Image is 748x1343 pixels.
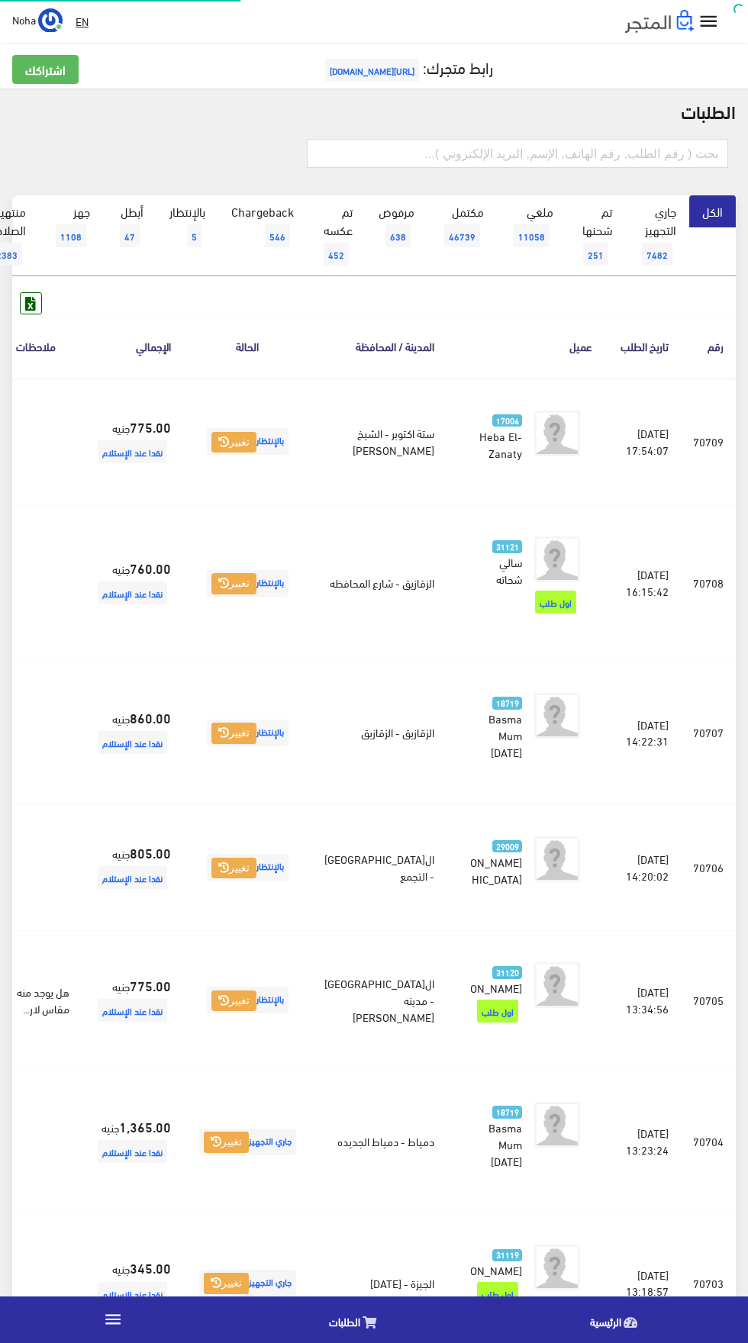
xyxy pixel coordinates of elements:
[681,804,736,930] td: 70706
[471,962,522,996] a: 31120 [PERSON_NAME]
[583,243,608,266] span: 251
[534,962,580,1008] img: avatar.png
[514,224,550,247] span: 11058
[12,101,736,121] h2: الطلبات
[39,195,103,258] a: جهز1108
[492,966,522,979] span: 31120
[82,504,183,661] td: جنيه
[312,504,447,661] td: الزقازيق - شارع المحافظه
[492,1106,522,1119] span: 18719
[98,731,167,754] span: نقدا عند الإستلام
[535,591,576,614] span: اول طلب
[98,999,167,1022] span: نقدا عند الإستلام
[12,10,36,29] span: Noha
[156,195,218,258] a: بالإنتظار5
[312,378,447,505] td: ستة اكتوبر - الشيخ [PERSON_NAME]
[492,697,522,710] span: 18719
[440,977,522,998] span: [PERSON_NAME]
[366,195,427,258] a: مرفوض638
[689,195,736,227] a: الكل
[605,930,681,1070] td: [DATE] 13:34:56
[605,314,681,378] th: تاريخ الطلب
[642,243,672,266] span: 7482
[471,1102,522,1169] a: 18719 Basma Mum [DATE]
[312,314,447,378] th: المدينة / المحافظة
[625,195,689,276] a: جاري التجهيز7482
[204,1132,249,1153] button: تغيير
[103,1309,123,1329] i: 
[204,1273,249,1294] button: تغيير
[477,1000,518,1023] span: اول طلب
[207,570,289,597] span: بالإنتظار
[444,224,480,247] span: 46739
[211,723,256,744] button: تغيير
[681,314,736,378] th: رقم
[82,804,183,930] td: جنيه
[82,378,183,505] td: جنيه
[496,551,522,589] span: سالي شحاته
[447,314,605,378] th: عميل
[492,540,522,553] span: 31121
[312,1071,447,1213] td: دمياط - دمياط الجديده
[199,1129,296,1155] span: جاري التجهيز
[492,1249,522,1262] span: 31119
[471,411,522,461] a: 17006 Heba El- Zanaty
[479,425,522,463] span: Heba El- Zanaty
[681,930,736,1070] td: 70705
[12,8,63,32] a: ... Noha
[605,662,681,804] td: [DATE] 14:22:31
[98,1140,167,1163] span: نقدا عند الإستلام
[12,55,79,84] a: اشتراكك
[605,804,681,930] td: [DATE] 14:20:02
[82,1071,183,1213] td: جنيه
[681,662,736,804] td: 70707
[211,990,256,1012] button: تغيير
[534,411,580,456] img: avatar.png
[325,59,419,82] span: [URL][DOMAIN_NAME]
[130,975,171,995] strong: 775.00
[492,414,522,427] span: 17006
[199,1270,296,1296] span: جاري التجهيز
[183,314,312,378] th: الحالة
[681,1071,736,1213] td: 70704
[130,707,171,727] strong: 860.00
[698,11,720,33] i: 
[321,53,493,81] a: رابط متجرك:[URL][DOMAIN_NAME]
[312,662,447,804] td: الزقازيق - الزقازيق
[492,840,522,853] span: 29009
[385,224,411,247] span: 638
[497,195,566,258] a: ملغي11058
[312,930,447,1070] td: ال[GEOGRAPHIC_DATA] - مدينه [PERSON_NAME]
[207,720,289,746] span: بالإنتظار
[605,378,681,505] td: [DATE] 17:54:07
[56,224,86,247] span: 1108
[226,1300,487,1339] a: الطلبات
[211,858,256,879] button: تغيير
[82,314,183,378] th: اﻹجمالي
[427,195,497,258] a: مكتمل46739
[307,139,728,168] input: بحث ( رقم الطلب, رقم الهاتف, الإسم, البريد اﻹلكتروني )...
[98,440,167,463] span: نقدا عند الإستلام
[187,224,202,247] span: 5
[324,243,349,266] span: 452
[534,1245,580,1290] img: avatar.png
[130,417,171,436] strong: 775.00
[605,504,681,661] td: [DATE] 16:15:42
[307,195,366,276] a: تم عكسه452
[487,1300,748,1339] a: الرئيسية
[211,432,256,453] button: تغيير
[534,536,580,582] img: avatar.png
[98,1282,167,1305] span: نقدا عند الإستلام
[471,536,522,587] a: 31121 سالي شحاته
[534,693,580,739] img: avatar.png
[605,1071,681,1213] td: [DATE] 13:23:24
[119,1116,171,1136] strong: 1,365.00
[98,866,167,889] span: نقدا عند الإستلام
[471,1245,522,1278] a: 31119 [PERSON_NAME]
[82,662,183,804] td: جنيه
[130,558,171,578] strong: 760.00
[681,504,736,661] td: 70708
[329,1312,360,1331] span: الطلبات
[471,693,522,760] a: 18719 Basma Mum [DATE]
[471,836,522,887] a: 29009 [PERSON_NAME][DEMOGRAPHIC_DATA]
